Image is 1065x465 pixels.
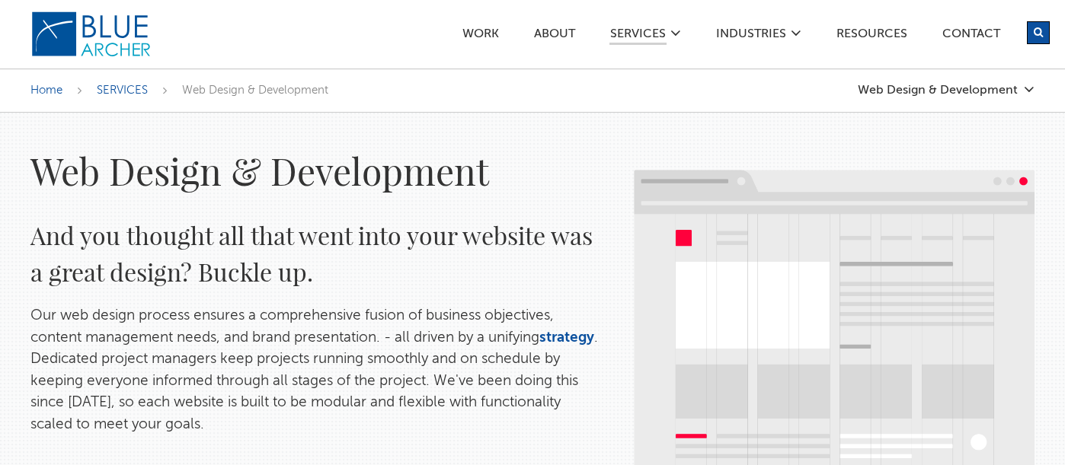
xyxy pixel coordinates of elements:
a: Work [462,28,500,44]
img: Blue Archer Logo [30,11,152,58]
a: SERVICES [609,28,667,45]
a: Industries [715,28,787,44]
h1: Web Design & Development [30,147,603,194]
a: Home [30,84,62,96]
a: Web Design & Development [858,84,1035,97]
a: SERVICES [97,84,148,96]
a: Resources [836,28,908,44]
span: Web Design & Development [182,84,328,96]
p: Our web design process ensures a comprehensive fusion of business objectives, content management ... [30,305,603,435]
a: strategy [539,330,594,345]
a: Contact [942,28,1001,44]
a: ABOUT [533,28,576,44]
h2: And you thought all that went into your website was a great design? Buckle up. [30,217,603,290]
